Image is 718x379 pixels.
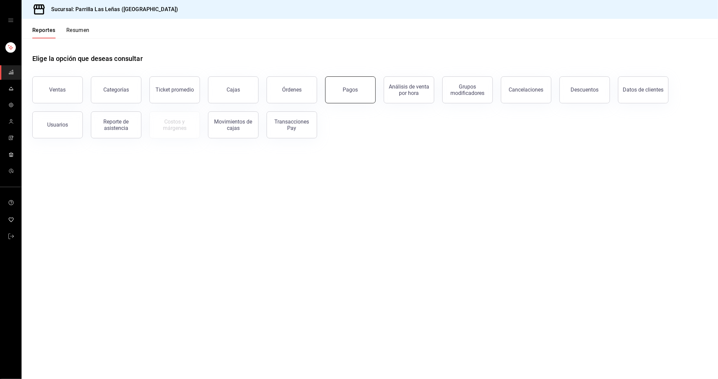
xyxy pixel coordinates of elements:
[8,18,13,23] button: open drawer
[442,76,493,103] button: Grupos modificadores
[447,83,488,96] div: Grupos modificadores
[66,27,90,38] button: Resumen
[384,76,434,103] button: Análisis de venta por hora
[95,118,137,131] div: Reporte de asistencia
[208,111,259,138] button: Movimientos de cajas
[32,27,56,38] button: Reportes
[501,76,551,103] button: Cancelaciones
[91,111,141,138] button: Reporte de asistencia
[46,5,178,13] h3: Sucursal: Parrilla Las Leñas ([GEOGRAPHIC_DATA])
[49,87,66,93] div: Ventas
[149,111,200,138] button: Contrata inventarios para ver este reporte
[227,86,240,94] div: Cajas
[509,87,544,93] div: Cancelaciones
[212,118,254,131] div: Movimientos de cajas
[154,118,196,131] div: Costos y márgenes
[325,76,376,103] button: Pagos
[32,27,90,38] div: navigation tabs
[267,76,317,103] button: Órdenes
[103,87,129,93] div: Categorías
[271,118,313,131] div: Transacciones Pay
[91,76,141,103] button: Categorías
[156,87,194,93] div: Ticket promedio
[559,76,610,103] button: Descuentos
[267,111,317,138] button: Transacciones Pay
[623,87,664,93] div: Datos de clientes
[32,111,83,138] button: Usuarios
[388,83,430,96] div: Análisis de venta por hora
[343,87,358,93] div: Pagos
[32,54,143,64] h1: Elige la opción que deseas consultar
[571,87,599,93] div: Descuentos
[149,76,200,103] button: Ticket promedio
[32,76,83,103] button: Ventas
[282,87,302,93] div: Órdenes
[208,76,259,103] a: Cajas
[47,122,68,128] div: Usuarios
[618,76,669,103] button: Datos de clientes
